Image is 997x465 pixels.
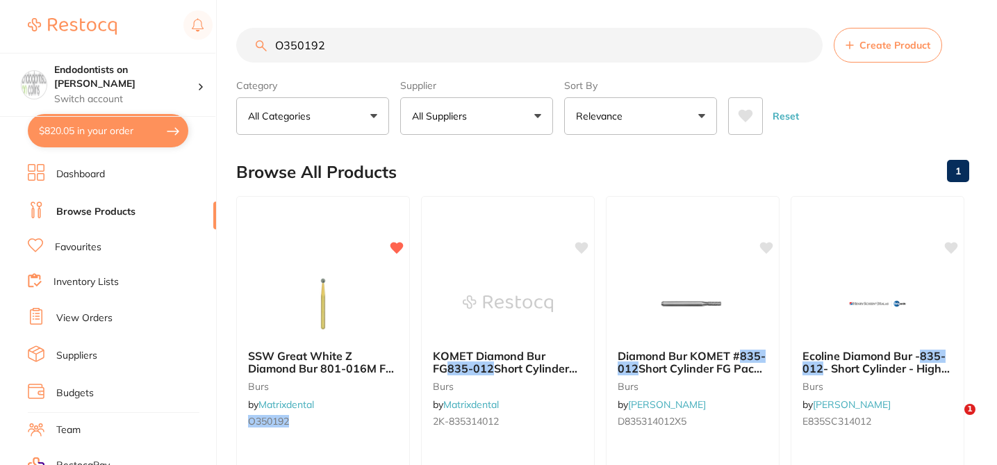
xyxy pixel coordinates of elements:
[56,423,81,437] a: Team
[248,109,316,123] p: All Categories
[964,404,975,415] span: 1
[412,109,472,123] p: All Suppliers
[56,349,97,363] a: Suppliers
[832,269,923,338] img: Ecoline Diamond Bur - 835-012 - Short Cylinder - High Speed, Friction Grip (FG)
[56,386,94,400] a: Budgets
[53,275,119,289] a: Inventory Lists
[802,349,920,363] span: Ecoline Diamond Bur -
[236,28,823,63] input: Search Products
[564,97,717,135] button: Relevance
[834,28,942,63] button: Create Product
[54,92,197,106] p: Switch account
[618,381,768,392] small: burs
[447,361,494,375] em: 835-012
[618,398,706,411] span: by
[56,205,135,219] a: Browse Products
[56,168,105,181] a: Dashboard
[258,398,314,411] a: Matrixdental
[55,240,101,254] a: Favourites
[28,10,117,42] a: Restocq Logo
[400,97,553,135] button: All Suppliers
[433,361,577,388] span: Short Cylinder (5)
[28,114,188,147] button: $820.05 in your order
[443,398,499,411] a: Matrixdental
[936,404,969,437] iframe: Intercom live chat
[236,97,389,135] button: All Categories
[56,311,113,325] a: View Orders
[236,163,397,182] h2: Browse All Products
[248,349,394,389] span: SSW Great White Z Diamond Bur 801-016M FG (10/pcs)
[802,398,891,411] span: by
[22,71,47,96] img: Endodontists on Collins
[628,398,706,411] a: [PERSON_NAME]
[248,398,314,411] span: by
[576,109,628,123] p: Relevance
[947,157,969,185] a: 1
[248,415,289,427] em: O350192
[802,415,871,427] span: E835SC314012
[236,79,389,92] label: Category
[433,398,499,411] span: by
[768,97,803,135] button: Reset
[813,398,891,411] a: [PERSON_NAME]
[618,349,740,363] span: Diamond Bur KOMET #
[618,415,686,427] span: D835314012X5
[859,40,930,51] span: Create Product
[433,349,545,375] span: KOMET Diamond Bur FG
[433,350,583,375] b: KOMET Diamond Bur FG 835-012 Short Cylinder (5)
[248,350,398,375] b: SSW Great White Z Diamond Bur 801-016M FG (10/pcs)
[618,361,762,388] span: Short Cylinder FG Pack of 5
[802,349,946,375] em: 835-012
[28,18,117,35] img: Restocq Logo
[802,350,953,375] b: Ecoline Diamond Bur - 835-012 - Short Cylinder - High Speed, Friction Grip (FG)
[433,381,583,392] small: burs
[433,415,499,427] span: 2K-835314012
[648,269,738,338] img: Diamond Bur KOMET #835-012 Short Cylinder FG Pack of 5
[564,79,717,92] label: Sort By
[248,381,398,392] small: burs
[54,63,197,90] h4: Endodontists on Collins
[802,381,953,392] small: burs
[618,350,768,375] b: Diamond Bur KOMET #835-012 Short Cylinder FG Pack of 5
[463,269,553,338] img: KOMET Diamond Bur FG 835-012 Short Cylinder (5)
[400,79,553,92] label: Supplier
[802,361,950,388] span: - Short Cylinder - High Speed, Friction Grip (FG)
[278,269,368,338] img: SSW Great White Z Diamond Bur 801-016M FG (10/pcs)
[618,349,766,375] em: 835-012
